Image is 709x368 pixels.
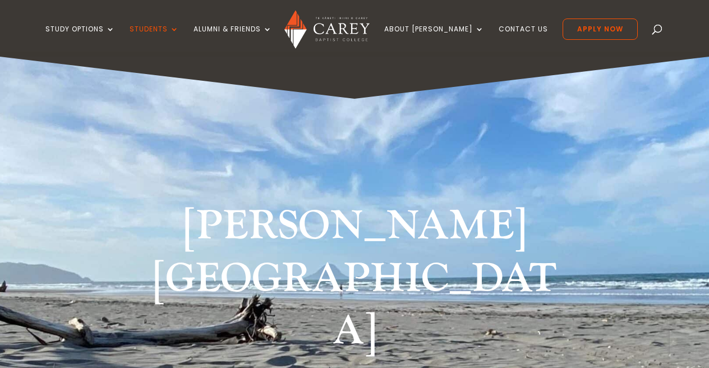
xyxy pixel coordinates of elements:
h1: [PERSON_NAME][GEOGRAPHIC_DATA] [144,200,565,364]
a: Students [130,25,179,52]
a: Alumni & Friends [194,25,272,52]
a: Apply Now [563,19,638,40]
img: Carey Baptist College [284,10,370,49]
a: About [PERSON_NAME] [384,25,484,52]
a: Study Options [45,25,115,52]
a: Contact Us [499,25,548,52]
